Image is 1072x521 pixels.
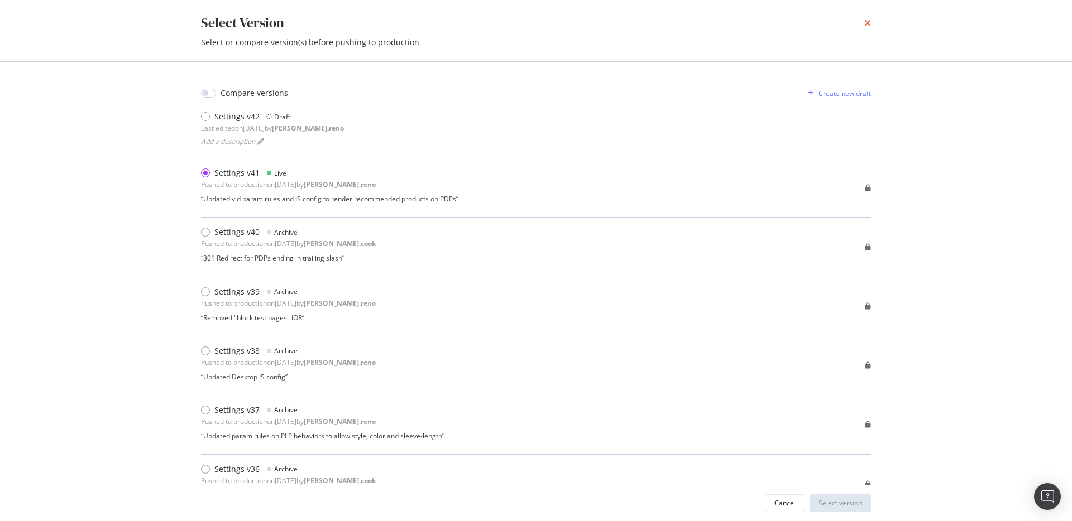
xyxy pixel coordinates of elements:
div: “ Removed "block test pages" IOR ” [201,313,376,322]
div: Pushed to production on [DATE] by [201,180,376,189]
div: Archive [274,287,298,296]
button: Cancel [765,494,805,512]
div: Archive [274,464,298,474]
button: Select version [810,494,871,512]
div: Settings v40 [214,226,260,238]
div: Archive [274,405,298,414]
div: Live [274,168,286,178]
div: Archive [274,228,298,237]
div: Pushed to production on [DATE] by [201,417,376,426]
div: “ Updated param rules on PLP behaviors to allow style, color and sleeve-length ” [201,431,444,441]
div: Settings v37 [214,404,260,416]
b: [PERSON_NAME].reno [272,123,344,133]
div: Pushed to production on [DATE] by [201,358,376,367]
b: [PERSON_NAME].reno [304,417,376,426]
div: Cancel [774,498,796,508]
b: [PERSON_NAME].reno [304,298,376,308]
div: Select Version [201,13,284,32]
div: Open Intercom Messenger [1034,483,1061,510]
div: Settings v36 [214,464,260,475]
div: Create new draft [819,89,871,98]
div: Settings v42 [214,111,260,122]
div: Settings v38 [214,345,260,356]
div: Settings v41 [214,167,260,179]
span: Add a description [201,137,255,146]
div: “ 301 Redirect for PDPs ending in trailing slash ” [201,253,376,263]
div: Select version [819,498,862,508]
div: Last edited on [DATE] by [201,123,344,133]
b: [PERSON_NAME].cook [304,476,376,485]
div: Pushed to production on [DATE] by [201,298,376,308]
button: Create new draft [803,84,871,102]
div: Archive [274,346,298,355]
div: Pushed to production on [DATE] by [201,239,376,248]
div: “ Updated Desktop JS config ” [201,372,376,382]
div: Draft [274,112,290,122]
div: Compare versions [221,88,288,99]
b: [PERSON_NAME].reno [304,180,376,189]
div: Pushed to production on [DATE] by [201,476,376,485]
div: “ Updated vid param rules and JS config to render recommended products on PDPs ” [201,194,458,204]
div: Select or compare version(s) before pushing to production [201,37,871,48]
b: [PERSON_NAME].reno [304,358,376,367]
div: Settings v39 [214,286,260,297]
div: times [864,13,871,32]
b: [PERSON_NAME].cook [304,239,376,248]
